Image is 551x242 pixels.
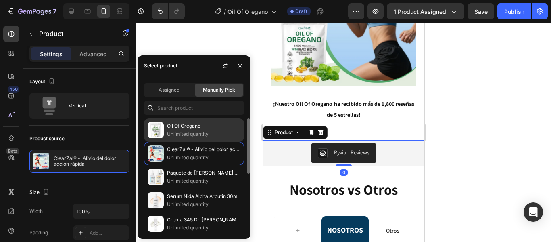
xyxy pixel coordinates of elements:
div: Padding [29,229,48,236]
p: Unlimited quantity [167,154,240,162]
p: ClearZal® - Alivio del dolor acción rápida [54,156,126,167]
p: 7 [53,6,56,16]
div: Width [29,208,43,215]
div: Undo/Redo [152,3,185,19]
span: / [224,7,226,16]
p: Settings [40,50,63,58]
div: Add... [90,229,127,237]
p: Oil Of Oregano [167,122,240,130]
button: Publish [497,3,531,19]
button: 1 product assigned [387,3,464,19]
div: Open Intercom Messenger [524,202,543,222]
img: collections [148,192,164,208]
p: Product [39,29,108,38]
span: Oil Of Oregano [227,7,268,16]
span: Draft [295,8,307,15]
img: collections [148,145,164,162]
input: Auto [73,204,129,219]
div: Beta [6,148,19,154]
span: Manually Pick [203,86,235,94]
button: Save [468,3,494,19]
p: Advanced [79,50,107,58]
img: collections [148,122,164,138]
p: ClearZal® - Alivio del dolor acción rápida [167,145,240,154]
div: 450 [8,86,19,93]
div: Select product [144,62,177,69]
div: Vertical [69,97,118,115]
p: Unlimited quantity [167,200,240,208]
input: Search in Settings & Advanced [144,101,244,115]
span: 1 product assigned [394,7,446,16]
span: Assigned [159,86,179,94]
p: Paquete de [PERSON_NAME] Ultimate Skin [167,169,240,177]
button: 7 [3,3,60,19]
img: product feature img [33,153,49,169]
p: Unlimited quantity [167,177,240,185]
iframe: Design area [263,23,424,242]
div: Layout [29,76,56,87]
p: Crema 345 Dr. [PERSON_NAME] 30ml [167,216,240,224]
span: Save [474,8,488,15]
img: collections [148,216,164,232]
p: Serum Nida Alpha Arbutin 30ml [167,192,240,200]
div: Size [29,187,51,198]
div: Product source [29,135,65,142]
img: collections [148,169,164,185]
p: Unlimited quantity [167,130,240,138]
p: Unlimited quantity [167,224,240,232]
div: Publish [504,7,524,16]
